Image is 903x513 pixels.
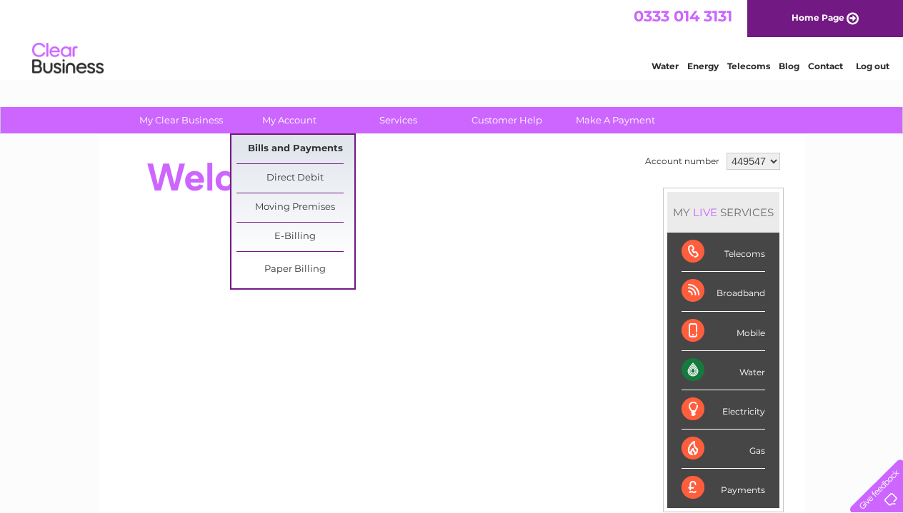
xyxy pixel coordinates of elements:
div: Electricity [682,390,765,430]
div: Broadband [682,272,765,311]
a: 0333 014 3131 [634,7,732,25]
a: Contact [808,61,843,71]
a: Paper Billing [236,255,354,284]
a: My Account [231,107,349,133]
a: Bills and Payments [236,135,354,163]
a: Log out [856,61,889,71]
a: Customer Help [448,107,566,133]
a: Blog [779,61,799,71]
a: Water [652,61,679,71]
div: MY SERVICES [667,192,779,233]
div: Payments [682,469,765,507]
a: Energy [687,61,719,71]
div: Water [682,351,765,390]
img: logo.png [31,37,104,81]
div: Gas [682,430,765,469]
a: Make A Payment [557,107,674,133]
div: Telecoms [682,233,765,272]
div: LIVE [690,205,720,219]
a: Telecoms [727,61,770,71]
a: Services [339,107,457,133]
a: Direct Debit [236,164,354,193]
div: Mobile [682,312,765,351]
a: My Clear Business [122,107,240,133]
td: Account number [642,149,723,173]
a: E-Billing [236,223,354,251]
a: Moving Premises [236,193,354,222]
div: Clear Business is a trading name of Verastar Limited (registered in [GEOGRAPHIC_DATA] No. 3667643... [115,8,790,69]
